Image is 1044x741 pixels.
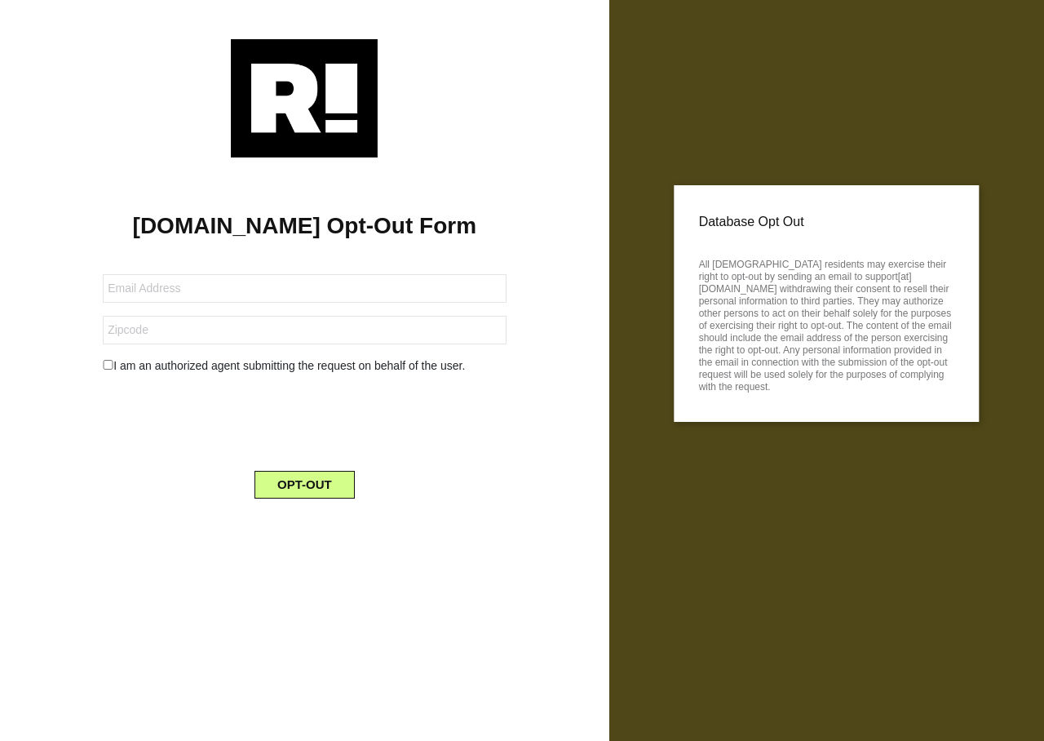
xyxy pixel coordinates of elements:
[231,39,378,158] img: Retention.com
[103,274,506,303] input: Email Address
[699,210,954,234] p: Database Opt Out
[103,316,506,344] input: Zipcode
[180,388,428,451] iframe: reCAPTCHA
[91,357,518,375] div: I am an authorized agent submitting the request on behalf of the user.
[254,471,355,499] button: OPT-OUT
[699,254,954,393] p: All [DEMOGRAPHIC_DATA] residents may exercise their right to opt-out by sending an email to suppo...
[24,212,585,240] h1: [DOMAIN_NAME] Opt-Out Form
